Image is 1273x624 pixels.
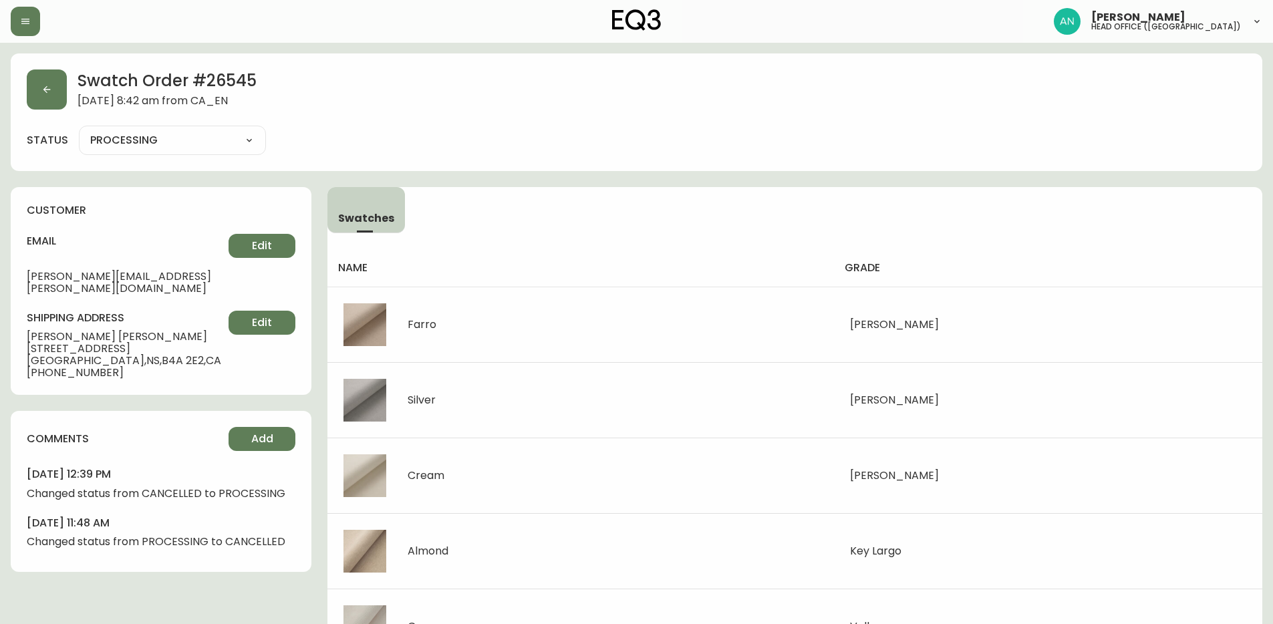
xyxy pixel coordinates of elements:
[343,379,386,422] img: 4893570a-0a19-48b6-8610-c817494f4be6.jpg-thumb.jpg
[27,343,229,355] span: [STREET_ADDRESS]
[229,234,295,258] button: Edit
[343,454,386,497] img: d55317d4-c39c-4e5e-a651-d001d75d25ce.jpg-thumb.jpg
[343,530,386,573] img: d3483a06-e7f2-4c44-8a21-3026bad11c72.jpg-thumb.jpg
[27,271,229,295] span: [PERSON_NAME][EMAIL_ADDRESS][PERSON_NAME][DOMAIN_NAME]
[850,392,939,408] span: [PERSON_NAME]
[408,545,448,557] div: Almond
[251,432,273,446] span: Add
[252,239,272,253] span: Edit
[27,432,89,446] h4: comments
[408,394,436,406] div: Silver
[612,9,662,31] img: logo
[338,211,394,225] span: Swatches
[845,261,1252,275] h4: grade
[1091,23,1241,31] h5: head office ([GEOGRAPHIC_DATA])
[27,467,295,482] h4: [DATE] 12:39 pm
[229,311,295,335] button: Edit
[338,261,823,275] h4: name
[1054,8,1081,35] img: b6763c7f328668d3cf0bc4ff7893ceca
[1091,12,1185,23] span: [PERSON_NAME]
[27,133,68,148] label: status
[408,319,436,331] div: Farro
[27,367,229,379] span: [PHONE_NUMBER]
[78,95,257,110] span: [DATE] 8:42 am from CA_EN
[850,317,939,332] span: [PERSON_NAME]
[27,331,229,343] span: [PERSON_NAME] [PERSON_NAME]
[27,355,229,367] span: [GEOGRAPHIC_DATA] , NS , B4A 2E2 , CA
[27,488,295,500] span: Changed status from CANCELLED to PROCESSING
[850,543,901,559] span: Key Largo
[27,516,295,530] h4: [DATE] 11:48 am
[27,536,295,548] span: Changed status from PROCESSING to CANCELLED
[27,311,229,325] h4: shipping address
[252,315,272,330] span: Edit
[78,69,257,95] h2: Swatch Order # 26545
[408,470,444,482] div: Cream
[343,303,386,346] img: 0b2a7f9e-a517-41c4-9158-d10077018e93.jpg-thumb.jpg
[229,427,295,451] button: Add
[27,203,295,218] h4: customer
[27,234,229,249] h4: email
[850,468,939,483] span: [PERSON_NAME]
